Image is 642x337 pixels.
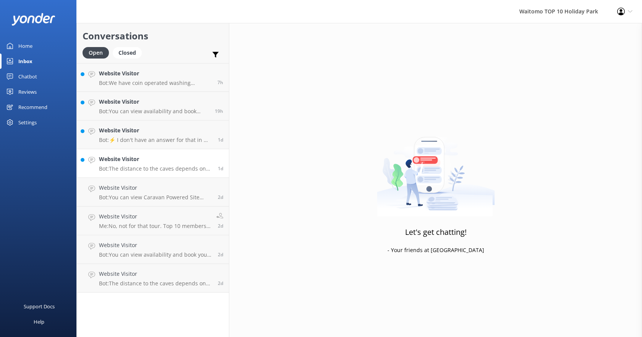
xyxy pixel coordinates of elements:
[99,194,212,201] p: Bot: You can view Caravan Powered Site pricing and availability online at [URL][DOMAIN_NAME].
[99,137,212,143] p: Bot: ⚡ I don't have an answer for that in my knowledge base. Please try and rephrase your questio...
[218,194,223,200] span: Oct 10 2025 02:50pm (UTC +13:00) Pacific/Auckland
[218,165,223,172] span: Oct 10 2025 08:06pm (UTC +13:00) Pacific/Auckland
[99,241,212,249] h4: Website Visitor
[77,120,229,149] a: Website VisitorBot:⚡ I don't have an answer for that in my knowledge base. Please try and rephras...
[11,13,55,26] img: yonder-white-logo.png
[77,264,229,293] a: Website VisitorBot:The distance to the caves depends on the tour you’ve booked. If you’re visitin...
[77,149,229,178] a: Website VisitorBot:The distance to the caves depends on the tour you’ve booked. If you’re visitin...
[99,108,209,115] p: Bot: You can view availability and book your Top 10 Holiday stay on our website at [URL][DOMAIN_N...
[99,270,212,278] h4: Website Visitor
[99,251,212,258] p: Bot: You can view availability and book your Top 10 Holiday stay on our website at [URL][DOMAIN_N...
[377,121,495,217] img: artwork of a man stealing a conversation from at giant smartphone
[99,165,212,172] p: Bot: The distance to the caves depends on the tour you’ve booked. If you’re visiting the 45-minut...
[99,212,211,221] h4: Website Visitor
[99,126,212,135] h4: Website Visitor
[218,251,223,258] span: Oct 09 2025 08:57pm (UTC +13:00) Pacific/Auckland
[218,223,223,229] span: Oct 10 2025 09:29am (UTC +13:00) Pacific/Auckland
[18,38,32,54] div: Home
[83,29,223,43] h2: Conversations
[99,98,209,106] h4: Website Visitor
[18,69,37,84] div: Chatbot
[99,223,211,230] p: Me: No, not for that tour. Top 10 members get discounts at the BlackWater Rafting Co, The Waitomo...
[18,54,32,69] div: Inbox
[99,280,212,287] p: Bot: The distance to the caves depends on the tour you’ve booked. If you’re visiting the 45-minut...
[218,280,223,287] span: Oct 09 2025 06:34pm (UTC +13:00) Pacific/Auckland
[99,69,212,78] h4: Website Visitor
[99,155,212,163] h4: Website Visitor
[77,207,229,235] a: Website VisitorMe:No, not for that tour. Top 10 members get discounts at the BlackWater Rafting C...
[99,184,212,192] h4: Website Visitor
[18,99,47,115] div: Recommend
[24,299,55,314] div: Support Docs
[18,115,37,130] div: Settings
[83,47,109,59] div: Open
[18,84,37,99] div: Reviews
[77,235,229,264] a: Website VisitorBot:You can view availability and book your Top 10 Holiday stay on our website at ...
[34,314,44,329] div: Help
[83,48,113,57] a: Open
[77,63,229,92] a: Website VisitorBot:We have coin operated washing machines and dryers for guest use. Laundry is $4...
[113,47,142,59] div: Closed
[387,246,484,254] p: - Your friends at [GEOGRAPHIC_DATA]
[99,80,212,86] p: Bot: We have coin operated washing machines and dryers for guest use. Laundry is $4 per wash and ...
[113,48,146,57] a: Closed
[218,137,223,143] span: Oct 11 2025 09:35am (UTC +13:00) Pacific/Auckland
[217,79,223,86] span: Oct 12 2025 08:43am (UTC +13:00) Pacific/Auckland
[405,226,467,238] h3: Let's get chatting!
[77,178,229,207] a: Website VisitorBot:You can view Caravan Powered Site pricing and availability online at [URL][DOM...
[215,108,223,114] span: Oct 11 2025 08:35pm (UTC +13:00) Pacific/Auckland
[77,92,229,120] a: Website VisitorBot:You can view availability and book your Top 10 Holiday stay on our website at ...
